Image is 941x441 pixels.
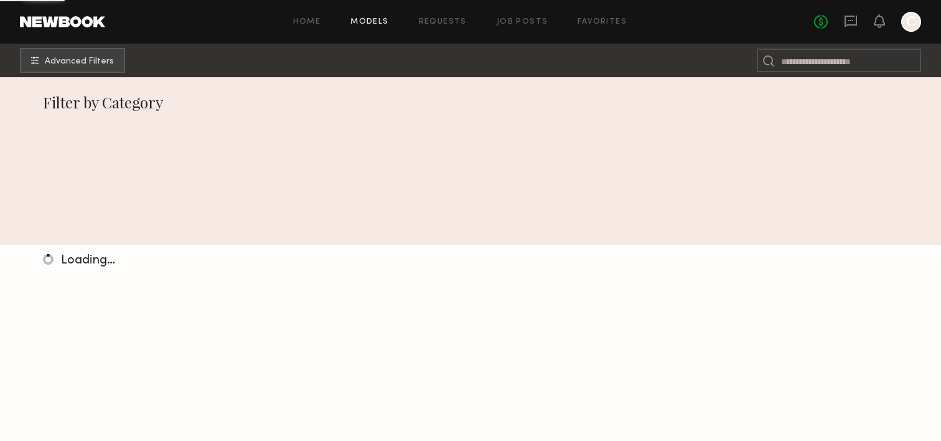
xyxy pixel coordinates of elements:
a: C [901,12,921,32]
span: Advanced Filters [45,57,114,66]
span: Loading… [61,255,115,267]
button: Advanced Filters [20,48,125,73]
a: Home [293,18,321,26]
div: Filter by Category [43,92,899,112]
a: Models [350,18,388,26]
a: Job Posts [497,18,548,26]
a: Requests [419,18,467,26]
a: Favorites [578,18,627,26]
